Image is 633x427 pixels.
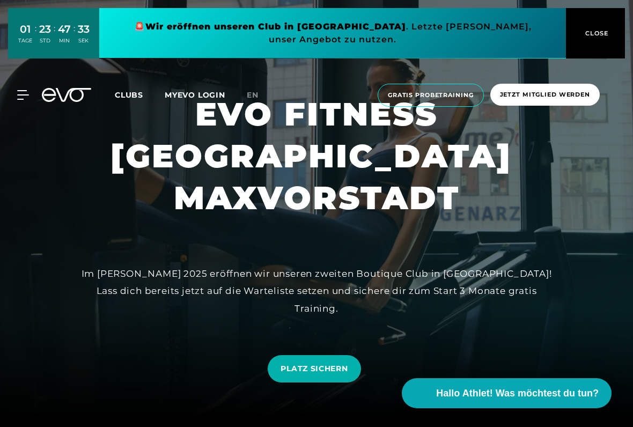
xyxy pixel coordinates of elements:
[35,23,36,51] div: :
[58,21,71,37] div: 47
[268,355,360,382] a: PLATZ SICHERN
[165,90,225,100] a: MYEVO LOGIN
[487,84,603,107] a: Jetzt Mitglied werden
[115,90,143,100] span: Clubs
[247,90,259,100] span: en
[18,37,32,45] div: TAGE
[39,37,51,45] div: STD
[73,23,75,51] div: :
[374,84,487,107] a: Gratis Probetraining
[54,23,55,51] div: :
[402,378,612,408] button: Hallo Athlet! Was möchtest du tun?
[78,21,90,37] div: 33
[75,265,558,317] div: Im [PERSON_NAME] 2025 eröffnen wir unseren zweiten Boutique Club in [GEOGRAPHIC_DATA]! Lass dich ...
[39,21,51,37] div: 23
[583,28,609,38] span: CLOSE
[281,363,348,374] span: PLATZ SICHERN
[58,37,71,45] div: MIN
[436,386,599,401] span: Hallo Athlet! Was möchtest du tun?
[18,21,32,37] div: 01
[388,91,474,100] span: Gratis Probetraining
[78,37,90,45] div: SEK
[9,93,624,219] h1: EVO FITNESS [GEOGRAPHIC_DATA] MAXVORSTADT
[247,89,271,101] a: en
[500,90,590,99] span: Jetzt Mitglied werden
[566,8,625,58] button: CLOSE
[115,90,165,100] a: Clubs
